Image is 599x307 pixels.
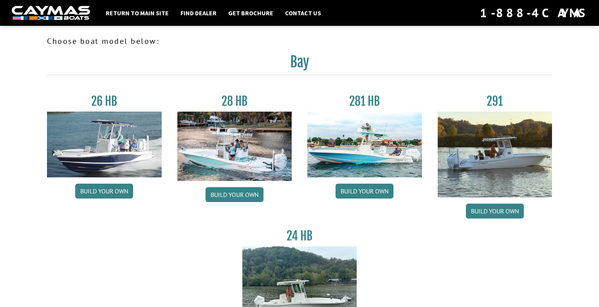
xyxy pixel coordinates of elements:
img: 28-hb-twin.jpg [307,112,422,177]
h3: 28 HB [177,94,292,108]
a: Contact Us [281,8,325,18]
div: 1-888-4CAYMAS [480,4,587,22]
img: 291_Thumbnail.jpg [438,112,552,197]
a: Return to main site [102,8,173,18]
h3: 26 HB [47,94,162,108]
h3: 24 HB [242,229,357,243]
img: 28_hb_thumbnail_for_caymas_connect.jpg [177,112,292,181]
a: Build your own [75,184,133,199]
img: 26_new_photo_resized.jpg [47,112,162,177]
a: Build your own [206,187,263,202]
a: Build your own [466,204,524,219]
h3: 281 HB [307,94,422,108]
a: Find Dealer [177,8,220,18]
p: Choose boat model below: [47,35,552,47]
h3: 291 [438,94,552,108]
a: Get Brochure [224,8,277,18]
h2: Bay [47,53,552,75]
a: Build your own [336,184,393,199]
img: white-logo-c9c8dbefe5ff5ceceb0f0178aa75bf4bb51f6bca0971e226c86eb53dfe498488.png [12,6,90,20]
